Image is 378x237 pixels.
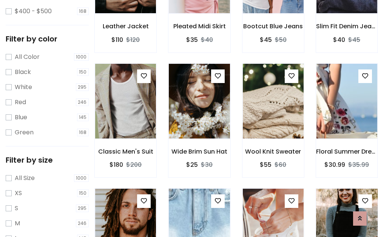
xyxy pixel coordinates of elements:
span: 295 [76,205,89,212]
h6: $45 [260,36,272,43]
h6: Leather Jacket [95,23,156,30]
span: 168 [77,8,89,15]
del: $40 [201,35,213,44]
label: XS [15,189,22,198]
span: 168 [77,129,89,136]
h6: Wide Brim Sun Hat [168,148,230,155]
del: $45 [348,35,360,44]
del: $50 [275,35,287,44]
span: 246 [76,98,89,106]
h6: $180 [110,161,123,168]
span: 1000 [74,174,89,182]
span: 145 [77,114,89,121]
h6: $110 [111,36,123,43]
span: 150 [77,68,89,76]
del: $60 [275,160,286,169]
h6: $25 [186,161,198,168]
span: 246 [76,220,89,227]
del: $30 [201,160,213,169]
span: 295 [76,83,89,91]
label: Green [15,128,34,137]
label: All Size [15,174,35,183]
label: Red [15,98,26,107]
del: $120 [126,35,140,44]
h5: Filter by size [6,155,89,165]
h6: $30.99 [324,161,345,168]
h6: Bootcut Blue Jeans [242,23,304,30]
h6: Slim Fit Denim Jeans [316,23,378,30]
label: M [15,219,20,228]
span: 150 [77,189,89,197]
h6: Classic Men's Suit [95,148,156,155]
h6: Wool Knit Sweater [242,148,304,155]
span: 1000 [74,53,89,61]
h6: Floral Summer Dress [316,148,378,155]
label: White [15,83,32,92]
h6: $55 [260,161,272,168]
label: $400 - $500 [15,7,52,16]
label: Blue [15,113,27,122]
h6: $35 [186,36,198,43]
del: $200 [126,160,142,169]
del: $35.99 [348,160,369,169]
label: S [15,204,18,213]
h5: Filter by color [6,34,89,43]
h6: $40 [333,36,345,43]
h6: Pleated Midi Skirt [168,23,230,30]
label: All Color [15,52,40,62]
label: Black [15,68,31,77]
